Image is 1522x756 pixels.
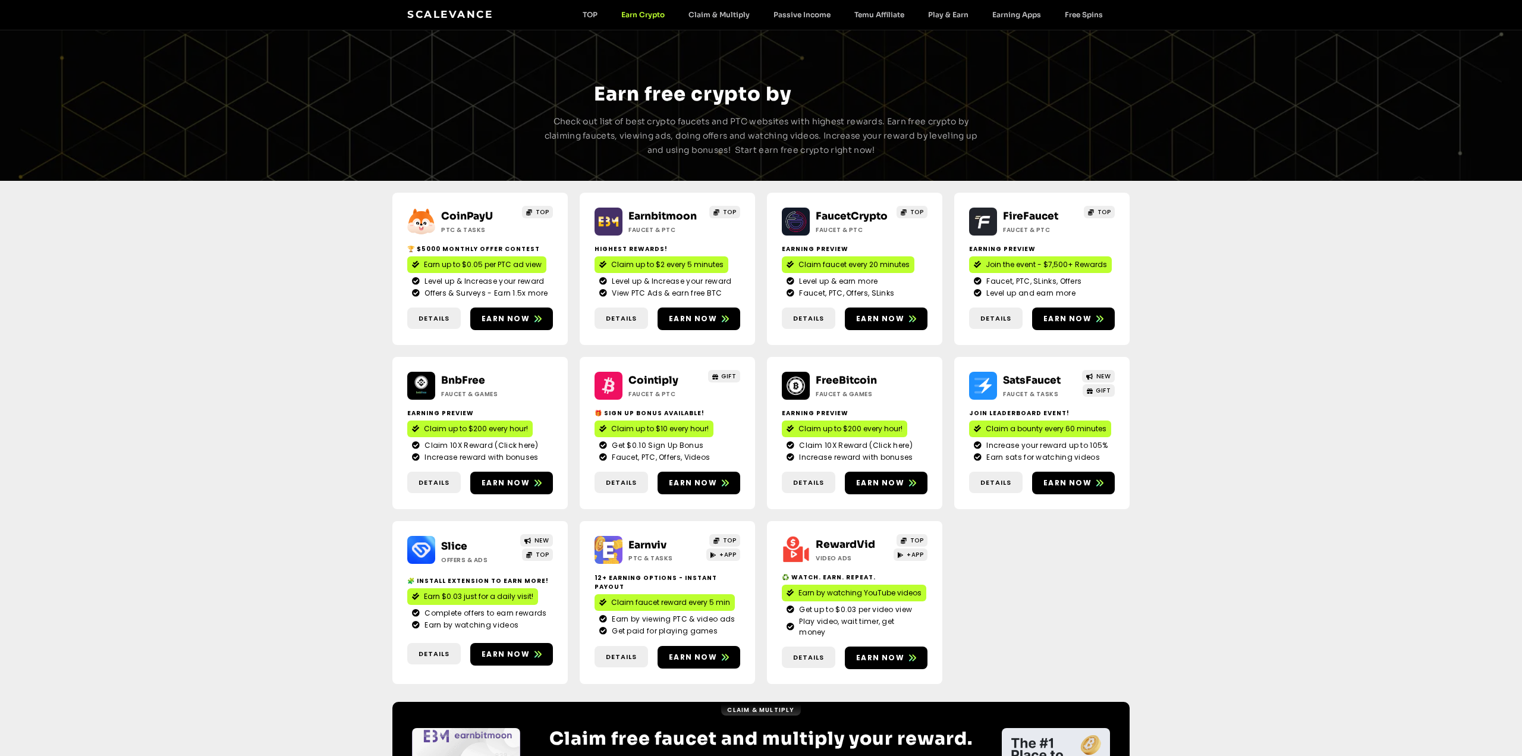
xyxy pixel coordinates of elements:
a: Earn now [1032,472,1115,494]
h2: 🧩 Install extension to earn more! [407,576,553,585]
span: View PTC Ads & earn free BTC [609,288,722,299]
span: Claim up to $200 every hour! [798,424,902,434]
h2: Earning Preview [782,409,927,418]
span: TOP [723,208,737,217]
span: Details [980,478,1011,488]
a: Temu Affiliate [842,10,916,19]
a: Earn now [658,472,740,494]
h2: 12+ Earning options - instant payout [595,573,740,591]
span: Details [793,478,824,488]
a: TOP [897,206,927,218]
span: Earn by watching videos [422,620,518,630]
a: Earn now [470,472,553,494]
a: Earn Crypto [609,10,677,19]
a: Details [407,643,461,665]
a: Claim faucet reward every 5 min [595,594,735,611]
a: TOP [897,534,927,547]
h2: Faucet & PTC [628,390,703,399]
a: Details [969,472,1023,494]
span: TOP [910,536,924,545]
h2: Faucet & Games [816,390,890,399]
a: Cointiply [628,374,678,387]
span: Claim up to $200 every hour! [424,424,528,434]
span: Details [606,478,637,488]
span: Level up & Increase your reward [422,276,544,287]
a: Details [969,308,1023,330]
a: RewardVid [816,538,875,551]
span: TOP [536,208,549,217]
a: +APP [706,548,741,561]
a: TOP [522,548,553,561]
a: TOP [709,534,740,547]
span: Details [419,649,449,659]
a: GIFT [1083,384,1115,397]
span: Details [606,313,637,324]
span: Earn now [856,653,904,663]
span: TOP [910,208,924,217]
span: Earn now [1043,478,1092,488]
span: NEW [1096,372,1111,381]
a: Earn now [1032,308,1115,330]
span: Level up & earn more [796,276,878,287]
span: Complete offers to earn rewards [422,608,546,619]
span: Claim up to $2 every 5 minutes [611,259,724,270]
span: Details [419,478,449,488]
span: Claim faucet reward every 5 min [611,597,730,608]
h2: Earning Preview [407,409,553,418]
span: Faucet, PTC, Offers, Videos [609,452,710,463]
h2: Faucet & PTC [1003,225,1077,234]
a: Claim & Multiply [677,10,762,19]
a: FireFaucet [1003,210,1058,222]
span: Earn now [856,478,904,488]
nav: Menu [571,10,1115,19]
h2: Earning Preview [782,244,927,253]
h2: Faucet & PTC [816,225,890,234]
span: Increase reward with bonuses [422,452,538,463]
span: NEW [534,536,549,545]
span: Details [606,652,637,662]
span: Earn sats for watching videos [983,452,1100,463]
a: Claim up to $2 every 5 minutes [595,256,728,273]
h2: Video ads [816,554,890,563]
span: Increase your reward up to 105% [983,440,1108,451]
span: Get $0.10 Sign Up Bonus [609,440,703,451]
span: Earn now [856,313,904,324]
a: Join the event - $7,500+ Rewards [969,256,1112,273]
h2: Faucet & PTC [628,225,703,234]
span: Earn now [669,478,717,488]
span: Details [793,653,824,663]
a: Earnbitmoon [628,210,697,222]
a: FreeBitcoin [816,374,877,387]
a: Details [782,647,835,669]
a: Claim up to $200 every hour! [782,421,907,437]
span: +APP [907,550,923,559]
span: TOP [1098,208,1111,217]
span: Claim 10X Reward (Click here) [422,440,538,451]
a: TOP [1084,206,1115,218]
a: Earnviv [628,539,666,551]
span: Claim a bounty every 60 minutes [986,424,1106,434]
a: Claim a bounty every 60 minutes [969,421,1111,437]
a: GIFT [708,370,741,382]
span: Details [793,313,824,324]
h2: ptc & Tasks [441,225,515,234]
a: FaucetCrypto [816,210,888,222]
a: Details [782,472,835,494]
a: Claim up to $10 every hour! [595,421,713,437]
p: Check out list of best crypto faucets and PTC websites with highest rewards. Earn free crypto by ... [540,115,982,157]
a: Claim 10X Reward (Click here) [787,440,923,451]
a: Claim faucet every 20 minutes [782,256,914,273]
span: Claim faucet every 20 minutes [798,259,910,270]
span: Earn now [482,313,530,324]
span: GIFT [721,372,736,381]
h2: Faucet & Tasks [1003,390,1077,399]
a: +APP [894,548,928,561]
a: Earn now [845,308,927,330]
a: NEW [1082,370,1115,382]
span: Faucet, PTC, SLinks, Offers [983,276,1081,287]
a: Details [407,308,461,330]
a: Claim 10X Reward (Click here) [412,440,548,451]
h2: 🏆 $5000 Monthly Offer contest [407,244,553,253]
span: Earn now [1043,313,1092,324]
h2: 🎁 Sign up bonus available! [595,409,740,418]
